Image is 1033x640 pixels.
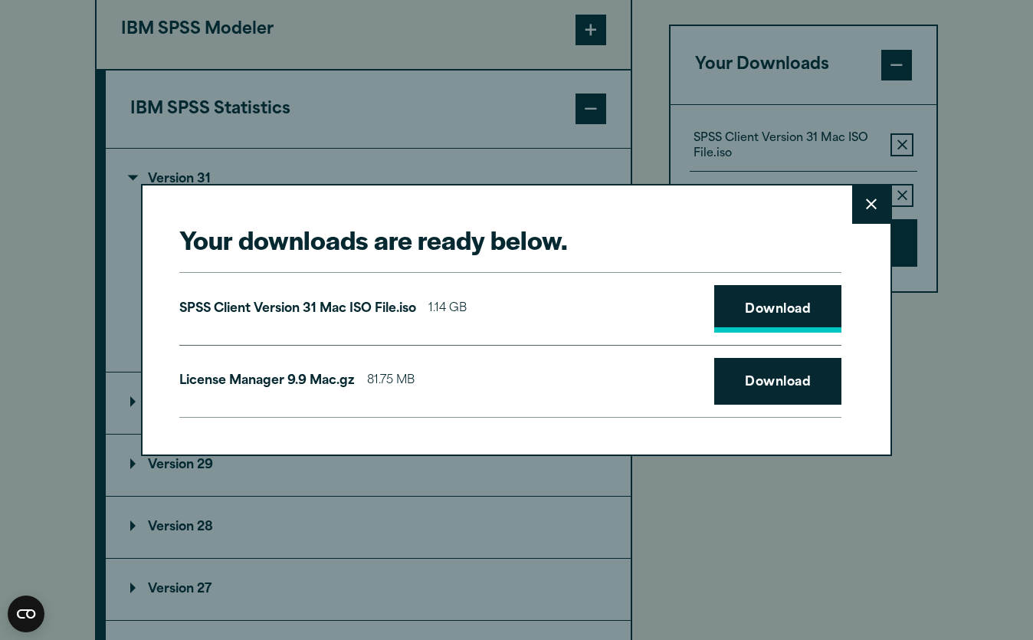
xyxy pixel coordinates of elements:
a: Download [714,358,841,405]
h2: Your downloads are ready below. [179,222,841,257]
p: SPSS Client Version 31 Mac ISO File.iso [179,298,416,320]
button: Open CMP widget [8,596,44,632]
p: License Manager 9.9 Mac.gz [179,370,355,392]
span: 1.14 GB [428,298,467,320]
a: Download [714,285,841,333]
span: 81.75 MB [367,370,415,392]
